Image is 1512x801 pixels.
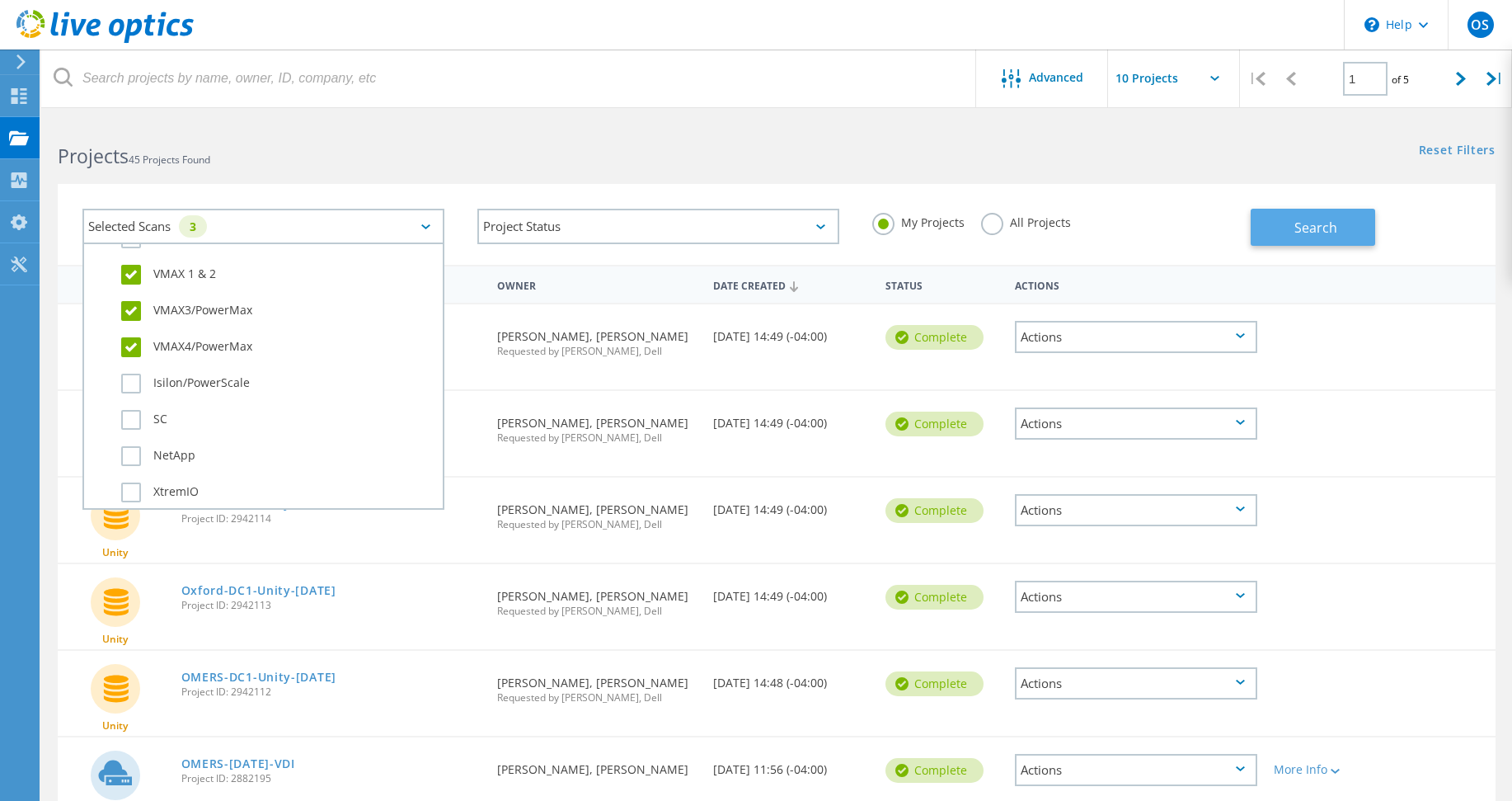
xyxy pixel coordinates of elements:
div: [PERSON_NAME], [PERSON_NAME] [489,391,705,459]
div: [PERSON_NAME], [PERSON_NAME] [489,564,705,633]
div: [PERSON_NAME], [PERSON_NAME] [489,651,705,719]
button: Search [1251,209,1375,246]
span: Requested by [PERSON_NAME], Dell [497,433,697,443]
label: SC [121,410,434,430]
span: Project ID: 2882195 [181,774,481,784]
label: XtremIO [121,483,434,502]
div: [DATE] 14:49 (-04:00) [705,304,877,359]
label: My Projects [872,213,965,229]
span: Requested by [PERSON_NAME], Dell [497,606,697,616]
div: Complete [885,758,984,783]
label: NetApp [121,446,434,466]
span: Project ID: 2942114 [181,514,481,524]
span: Requested by [PERSON_NAME], Dell [497,693,697,703]
div: Complete [885,585,984,610]
div: | [1478,49,1512,108]
div: [DATE] 14:49 (-04:00) [705,478,877,532]
label: VMAX4/PowerMax [121,337,434,357]
span: of 5 [1392,73,1409,87]
a: Reset Filters [1419,144,1496,158]
div: Complete [885,498,984,523]
div: Complete [885,412,984,436]
span: Project ID: 2942112 [181,687,481,697]
svg: \n [1364,17,1379,32]
div: | [1240,49,1274,108]
div: Complete [885,671,984,696]
div: Actions [1015,408,1257,440]
a: OMERS-DC2-Unity-[DATE] [181,498,336,510]
div: Actions [1007,269,1265,299]
span: Project ID: 2942113 [181,601,481,610]
div: [DATE] 14:49 (-04:00) [705,391,877,445]
div: Date Created [705,269,877,300]
span: Requested by [PERSON_NAME], Dell [497,346,697,356]
div: Actions [1015,754,1257,786]
span: Search [1294,219,1337,237]
label: VMAX 1 & 2 [121,265,434,285]
span: Requested by [PERSON_NAME], Dell [497,520,697,530]
span: Unity [102,721,128,731]
a: OMERS-DC1-Unity-[DATE] [181,671,336,683]
span: Unity [102,634,128,644]
span: Unity [102,548,128,558]
div: Project Status [477,209,839,244]
span: Advanced [1029,72,1083,83]
div: [PERSON_NAME], [PERSON_NAME] [489,304,705,373]
div: Owner [489,269,705,299]
a: OMERS-[DATE]-VDI [181,758,295,770]
input: Search projects by name, owner, ID, company, etc [41,49,977,107]
div: Actions [1015,667,1257,700]
label: VMAX3/PowerMax [121,301,434,321]
div: [DATE] 11:56 (-04:00) [705,737,877,792]
div: [PERSON_NAME], [PERSON_NAME] [489,478,705,546]
div: Complete [885,325,984,350]
div: Selected Scans [82,209,444,244]
div: Status [877,269,1007,299]
div: More Info [1274,764,1373,775]
label: All Projects [981,213,1071,229]
label: Isilon/PowerScale [121,374,434,393]
div: 3 [179,215,207,238]
div: [PERSON_NAME], [PERSON_NAME] [489,737,705,792]
div: Actions [1015,494,1257,526]
a: Live Optics Dashboard [16,35,194,46]
a: Oxford-DC1-Unity-[DATE] [181,585,336,596]
div: [DATE] 14:49 (-04:00) [705,564,877,619]
div: [DATE] 14:48 (-04:00) [705,651,877,705]
div: Actions [1015,581,1257,613]
div: Actions [1015,321,1257,353]
b: Projects [58,143,129,169]
span: 45 Projects Found [129,153,210,167]
span: OS [1471,18,1489,31]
